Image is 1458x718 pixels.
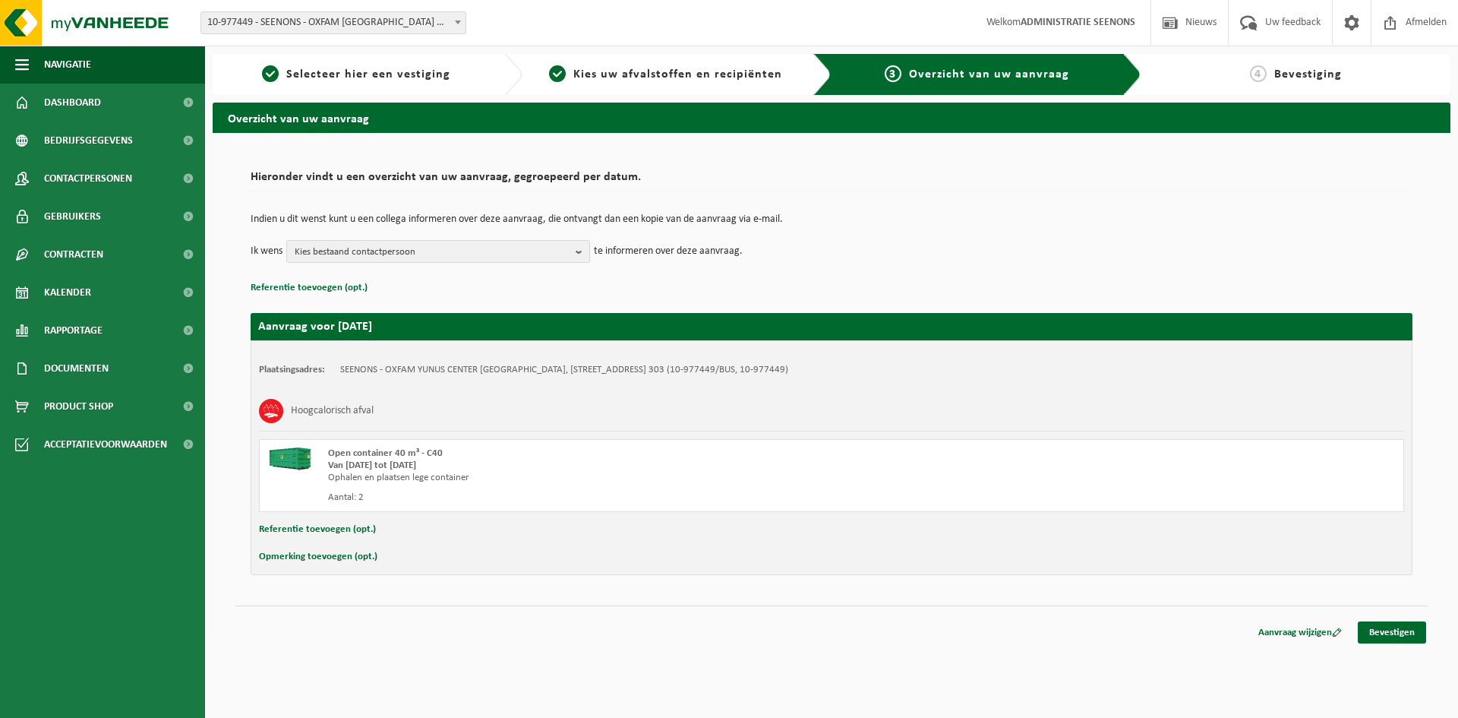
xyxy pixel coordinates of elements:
[213,103,1450,132] h2: Overzicht van uw aanvraag
[251,278,368,298] button: Referentie toevoegen (opt.)
[262,65,279,82] span: 1
[328,472,892,484] div: Ophalen en plaatsen lege container
[44,425,167,463] span: Acceptatievoorwaarden
[267,448,313,470] img: HK-XC-40-GN-00.png
[1250,65,1267,82] span: 4
[328,460,416,470] strong: Van [DATE] tot [DATE]
[44,274,91,312] span: Kalender
[44,312,103,350] span: Rapportage
[200,11,466,34] span: 10-977449 - SEENONS - OXFAM YUNUS CENTER HAREN - HAREN
[286,68,450,81] span: Selecteer hier een vestiging
[1247,622,1353,644] a: Aanvraag wijzigen
[251,240,282,263] p: Ik wens
[44,236,103,274] span: Contracten
[259,365,325,375] strong: Plaatsingsadres:
[549,65,566,82] span: 2
[220,65,492,84] a: 1Selecteer hier een vestiging
[340,364,788,376] td: SEENONS - OXFAM YUNUS CENTER [GEOGRAPHIC_DATA], [STREET_ADDRESS] 303 (10-977449/BUS, 10-977449)
[44,160,132,198] span: Contactpersonen
[328,448,443,458] span: Open container 40 m³ - C40
[258,321,372,333] strong: Aanvraag voor [DATE]
[909,68,1069,81] span: Overzicht van uw aanvraag
[885,65,901,82] span: 3
[201,12,465,33] span: 10-977449 - SEENONS - OXFAM YUNUS CENTER HAREN - HAREN
[328,492,892,504] div: Aantal: 2
[44,387,113,425] span: Product Shop
[295,241,570,264] span: Kies bestaand contactpersoon
[251,171,1412,191] h2: Hieronder vindt u een overzicht van uw aanvraag, gegroepeerd per datum.
[44,122,133,160] span: Bedrijfsgegevens
[1358,622,1426,644] a: Bevestigen
[573,68,782,81] span: Kies uw afvalstoffen en recipiënten
[251,214,1412,225] p: Indien u dit wenst kunt u een collega informeren over deze aanvraag, die ontvangt dan een kopie v...
[44,46,91,84] span: Navigatie
[530,65,802,84] a: 2Kies uw afvalstoffen en recipiënten
[286,240,590,263] button: Kies bestaand contactpersoon
[44,198,101,236] span: Gebruikers
[259,520,376,539] button: Referentie toevoegen (opt.)
[259,547,377,567] button: Opmerking toevoegen (opt.)
[1021,17,1135,28] strong: ADMINISTRATIE SEENONS
[44,350,109,387] span: Documenten
[594,240,743,263] p: te informeren over deze aanvraag.
[1274,68,1342,81] span: Bevestiging
[291,399,374,423] h3: Hoogcalorisch afval
[44,84,101,122] span: Dashboard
